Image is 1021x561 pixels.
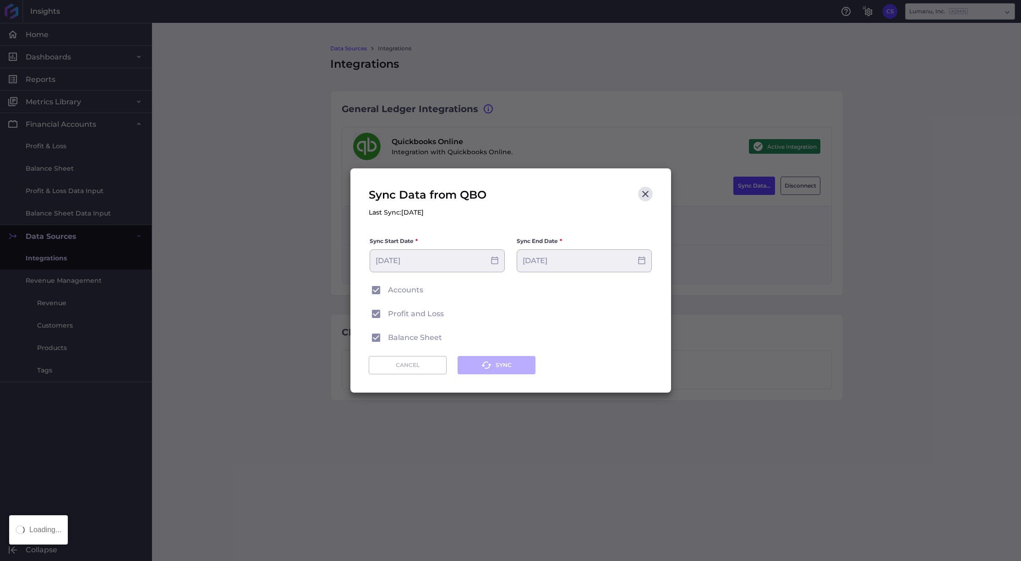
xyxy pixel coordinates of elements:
div: Loading... [29,526,61,534]
button: Close [638,187,653,201]
span: Sync End Date [517,237,558,246]
div: Sync Data from QBO [369,187,486,218]
span: Profit and Loss [388,308,444,319]
span: Balance Sheet [388,332,442,343]
p: Last Sync: [DATE] [369,207,486,218]
span: Accounts [388,285,423,296]
span: Sync Start Date [370,237,414,246]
